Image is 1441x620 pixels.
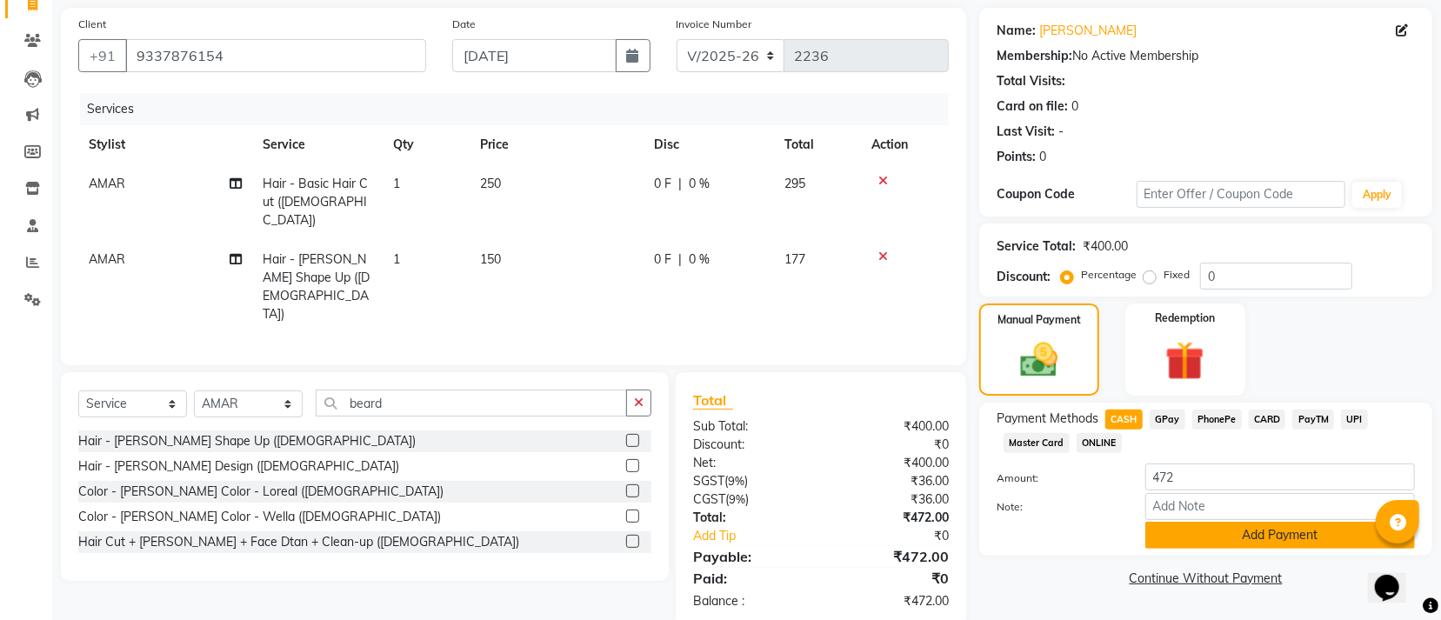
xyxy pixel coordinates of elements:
[80,93,962,125] div: Services
[1105,410,1143,430] span: CASH
[784,251,805,267] span: 177
[1004,433,1070,453] span: Master Card
[1155,310,1215,326] label: Redemption
[480,176,501,191] span: 250
[821,546,962,567] div: ₹472.00
[997,123,1055,141] div: Last Visit:
[316,390,627,417] input: Search or Scan
[252,125,383,164] th: Service
[821,454,962,472] div: ₹400.00
[997,72,1065,90] div: Total Visits:
[1071,97,1078,116] div: 0
[393,251,400,267] span: 1
[821,490,962,509] div: ₹36.00
[821,417,962,436] div: ₹400.00
[1145,493,1415,520] input: Add Note
[644,125,774,164] th: Disc
[1009,338,1070,382] img: _cash.svg
[78,457,399,476] div: Hair - [PERSON_NAME] Design ([DEMOGRAPHIC_DATA])
[1150,410,1185,430] span: GPay
[844,527,962,545] div: ₹0
[997,47,1415,65] div: No Active Membership
[677,17,752,32] label: Invoice Number
[821,436,962,454] div: ₹0
[1083,237,1128,256] div: ₹400.00
[452,17,476,32] label: Date
[1352,182,1402,208] button: Apply
[78,508,441,526] div: Color - [PERSON_NAME] Color - Wella ([DEMOGRAPHIC_DATA])
[1292,410,1334,430] span: PayTM
[693,391,733,410] span: Total
[654,175,671,193] span: 0 F
[784,176,805,191] span: 295
[997,185,1136,203] div: Coupon Code
[680,592,821,610] div: Balance :
[1153,337,1217,385] img: _gift.svg
[680,490,821,509] div: ( )
[680,527,844,545] a: Add Tip
[1058,123,1064,141] div: -
[1341,410,1368,430] span: UPI
[997,47,1072,65] div: Membership:
[861,125,949,164] th: Action
[78,432,416,450] div: Hair - [PERSON_NAME] Shape Up ([DEMOGRAPHIC_DATA])
[1081,267,1137,283] label: Percentage
[1145,463,1415,490] input: Amount
[654,250,671,269] span: 0 F
[678,250,682,269] span: |
[1164,267,1190,283] label: Fixed
[693,473,724,489] span: SGST
[263,176,368,228] span: Hair - Basic Hair Cut ([DEMOGRAPHIC_DATA])
[78,483,444,501] div: Color - [PERSON_NAME] Color - Loreal ([DEMOGRAPHIC_DATA])
[78,17,106,32] label: Client
[821,568,962,589] div: ₹0
[393,176,400,191] span: 1
[689,250,710,269] span: 0 %
[680,417,821,436] div: Sub Total:
[678,175,682,193] span: |
[680,568,821,589] div: Paid:
[78,39,127,72] button: +91
[125,39,426,72] input: Search by Name/Mobile/Email/Code
[997,148,1036,166] div: Points:
[480,251,501,267] span: 150
[997,312,1081,328] label: Manual Payment
[89,176,125,191] span: AMAR
[728,474,744,488] span: 9%
[821,592,962,610] div: ₹472.00
[984,499,1131,515] label: Note:
[680,436,821,454] div: Discount:
[1368,550,1424,603] iframe: chat widget
[1145,522,1415,549] button: Add Payment
[680,472,821,490] div: ( )
[997,22,1036,40] div: Name:
[984,470,1131,486] label: Amount:
[997,97,1068,116] div: Card on file:
[680,454,821,472] div: Net:
[1137,181,1345,208] input: Enter Offer / Coupon Code
[689,175,710,193] span: 0 %
[1039,148,1046,166] div: 0
[89,251,125,267] span: AMAR
[693,491,725,507] span: CGST
[1077,433,1122,453] span: ONLINE
[78,125,252,164] th: Stylist
[821,509,962,527] div: ₹472.00
[774,125,861,164] th: Total
[1249,410,1286,430] span: CARD
[1039,22,1137,40] a: [PERSON_NAME]
[983,570,1429,588] a: Continue Without Payment
[729,492,745,506] span: 9%
[997,268,1051,286] div: Discount:
[997,410,1098,428] span: Payment Methods
[821,472,962,490] div: ₹36.00
[263,251,370,322] span: Hair - [PERSON_NAME] Shape Up ([DEMOGRAPHIC_DATA])
[680,546,821,567] div: Payable:
[997,237,1076,256] div: Service Total:
[1192,410,1242,430] span: PhonePe
[383,125,470,164] th: Qty
[78,533,519,551] div: Hair Cut + [PERSON_NAME] + Face Dtan + Clean-up ([DEMOGRAPHIC_DATA])
[470,125,644,164] th: Price
[680,509,821,527] div: Total:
